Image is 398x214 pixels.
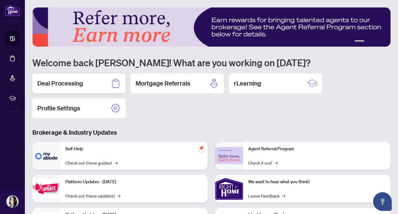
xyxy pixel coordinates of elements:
[382,40,384,43] button: 5
[275,159,278,166] span: →
[32,128,391,137] h3: Brokerage & Industry Updates
[248,159,278,166] a: Check it out!→
[32,179,60,198] img: Platform Updates - July 21, 2025
[248,192,285,199] a: Leave Feedback→
[282,192,285,199] span: →
[373,192,392,211] button: Open asap
[7,196,18,207] img: Profile Icon
[372,40,374,43] button: 3
[215,147,243,164] img: Agent Referral Program
[65,192,120,199] a: Check out these updates!→
[65,159,118,166] a: Check out these guides!→
[32,57,391,68] h1: Welcome back [PERSON_NAME]! What are you working on [DATE]?
[117,192,120,199] span: →
[248,146,386,152] p: Agent Referral Program
[367,40,369,43] button: 2
[65,146,203,152] p: Self-Help
[37,79,83,88] h2: Deal Processing
[32,142,60,170] img: Self-Help
[114,159,118,166] span: →
[5,5,20,16] img: logo
[65,179,203,185] p: Platform Updates - [DATE]
[198,144,205,152] span: pushpin
[248,179,386,185] p: We want to hear what you think!
[37,104,80,113] h2: Profile Settings
[234,79,261,88] h2: rLearning
[354,40,364,43] button: 1
[377,40,379,43] button: 4
[32,7,391,47] img: Slide 0
[215,175,243,203] img: We want to hear what you think!
[136,79,190,88] h2: Mortgage Referrals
